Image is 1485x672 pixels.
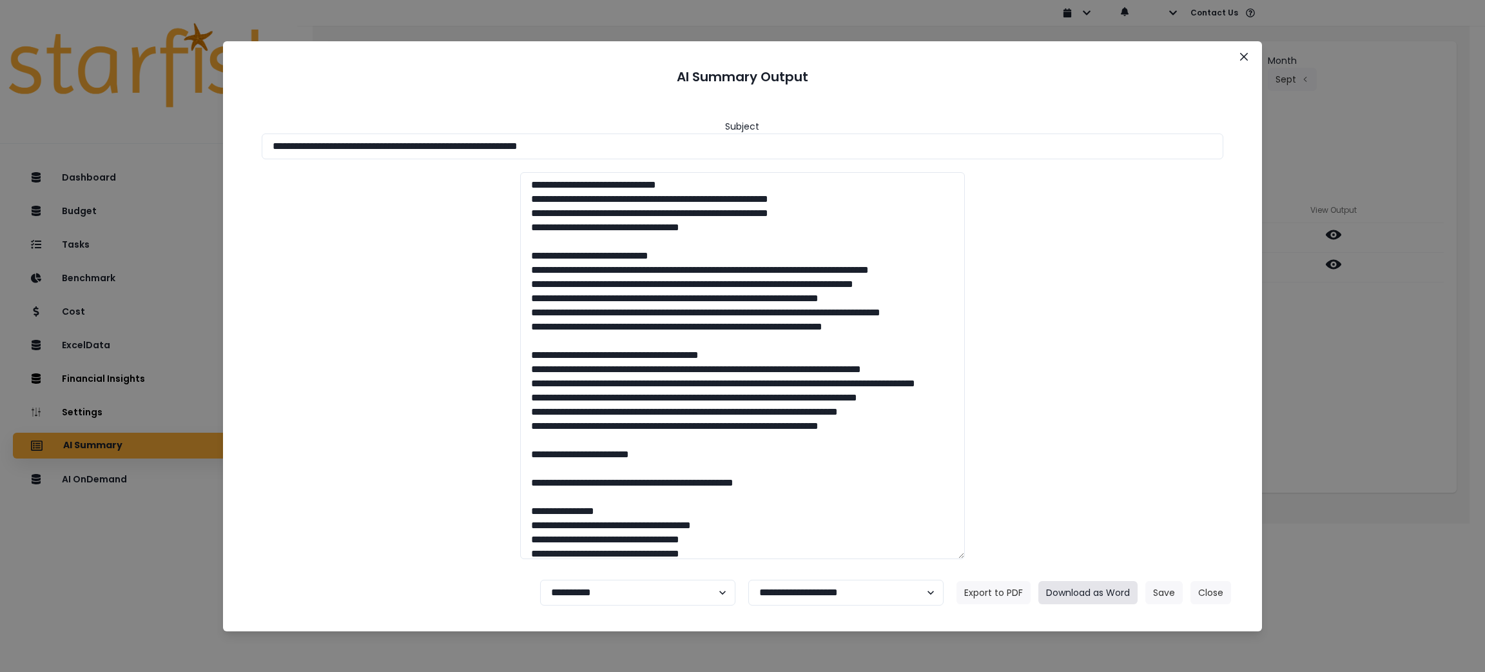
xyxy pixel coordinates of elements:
button: Close [1234,46,1254,67]
header: AI Summary Output [238,57,1247,97]
header: Subject [725,120,759,133]
button: Export to PDF [956,581,1031,604]
button: Save [1145,581,1183,604]
button: Download as Word [1038,581,1138,604]
button: Close [1190,581,1231,604]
